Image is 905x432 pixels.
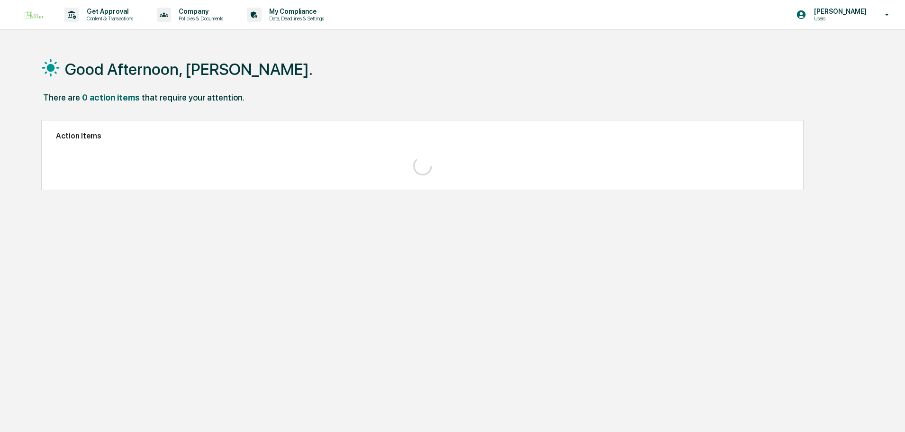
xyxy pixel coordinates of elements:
[142,92,244,102] div: that require your attention.
[806,15,871,22] p: Users
[262,8,329,15] p: My Compliance
[23,9,45,20] img: logo
[79,8,138,15] p: Get Approval
[56,131,789,140] h2: Action Items
[79,15,138,22] p: Content & Transactions
[171,8,228,15] p: Company
[65,60,313,79] h1: Good Afternoon, [PERSON_NAME].
[171,15,228,22] p: Policies & Documents
[82,92,140,102] div: 0 action items
[806,8,871,15] p: [PERSON_NAME]
[43,92,80,102] div: There are
[262,15,329,22] p: Data, Deadlines & Settings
